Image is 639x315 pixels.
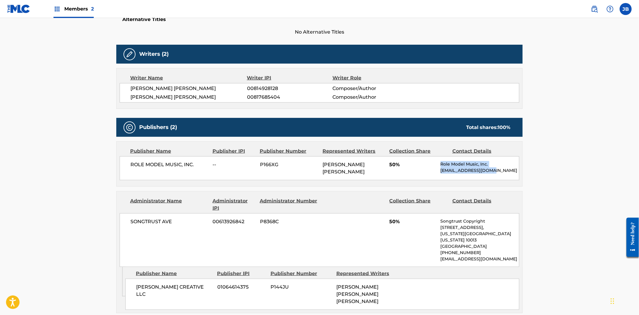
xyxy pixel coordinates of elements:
[271,270,332,277] div: Publisher Number
[130,161,208,168] span: ROLE MODEL MUSIC, INC.
[116,28,523,36] span: No Alternative Titles
[212,197,255,212] div: Administrator IPI
[122,16,517,22] h5: Alternative Titles
[260,218,318,225] span: P8368C
[130,94,247,101] span: [PERSON_NAME] [PERSON_NAME]
[441,167,519,174] p: [EMAIL_ADDRESS][DOMAIN_NAME]
[217,270,266,277] div: Publisher IPI
[611,292,614,310] div: Drag
[609,286,639,315] iframe: Chat Widget
[466,124,511,131] div: Total shares:
[441,218,519,224] p: Songtrust Copyright
[332,74,410,82] div: Writer Role
[217,283,266,291] span: 01064614375
[260,148,318,155] div: Publisher Number
[247,74,333,82] div: Writer IPI
[441,161,519,167] p: Role Model Music, Inc.
[213,218,255,225] span: 00613926842
[139,51,169,58] h5: Writers (2)
[622,213,639,262] iframe: Resource Center
[126,124,133,131] img: Publishers
[136,283,213,298] span: [PERSON_NAME] CREATIVE LLC
[498,124,511,130] span: 100 %
[130,148,208,155] div: Publisher Name
[212,148,255,155] div: Publisher IPI
[336,270,398,277] div: Represented Writers
[213,161,255,168] span: --
[136,270,212,277] div: Publisher Name
[323,162,365,175] span: [PERSON_NAME] [PERSON_NAME]
[441,224,519,231] p: [STREET_ADDRESS],
[452,197,511,212] div: Contact Details
[390,218,436,225] span: 50%
[7,4,30,13] img: MLC Logo
[441,243,519,250] p: [GEOGRAPHIC_DATA]
[441,256,519,262] p: [EMAIL_ADDRESS][DOMAIN_NAME]
[54,5,61,13] img: Top Rightsholders
[260,197,318,212] div: Administrator Number
[139,124,177,131] h5: Publishers (2)
[591,5,598,13] img: search
[620,3,632,15] div: User Menu
[589,3,601,15] a: Public Search
[607,5,614,13] img: help
[247,94,332,101] span: 00817685404
[91,6,94,12] span: 2
[64,5,94,12] span: Members
[441,231,519,243] p: [US_STATE][GEOGRAPHIC_DATA][US_STATE] 10013
[390,161,436,168] span: 50%
[130,197,208,212] div: Administrator Name
[260,161,318,168] span: P166XG
[247,85,332,92] span: 00814928128
[126,51,133,58] img: Writers
[332,94,410,101] span: Composer/Author
[271,283,332,291] span: P144JU
[452,148,511,155] div: Contact Details
[130,218,208,225] span: SONGTRUST AVE
[130,85,247,92] span: [PERSON_NAME] [PERSON_NAME]
[604,3,616,15] div: Help
[390,197,448,212] div: Collection Share
[441,250,519,256] p: [PHONE_NUMBER]
[336,284,378,304] span: [PERSON_NAME] [PERSON_NAME] [PERSON_NAME]
[130,74,247,82] div: Writer Name
[323,148,385,155] div: Represented Writers
[332,85,410,92] span: Composer/Author
[390,148,448,155] div: Collection Share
